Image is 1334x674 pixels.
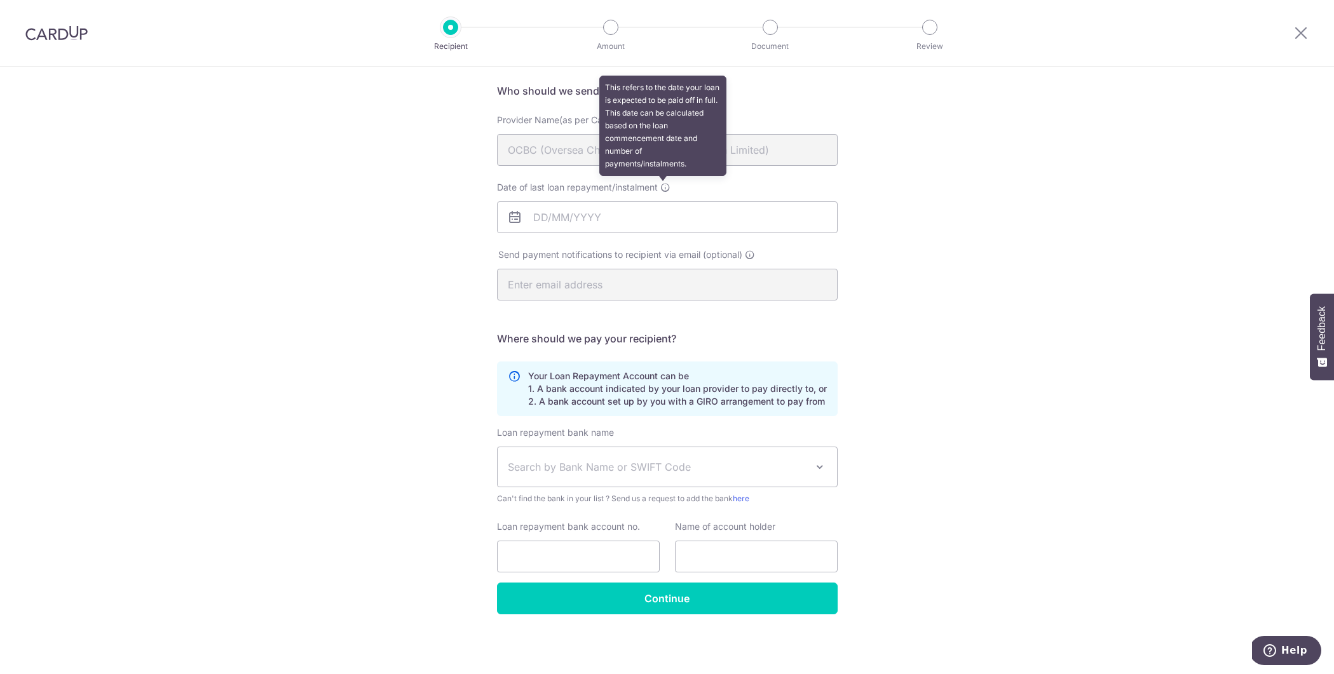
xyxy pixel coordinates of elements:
span: Provider Name(as per Car loan agreement) [497,114,676,125]
img: CardUp [25,25,88,41]
span: Can't find the bank in your list ? Send us a request to add the bank [497,492,838,505]
label: Loan repayment bank name [497,426,614,439]
p: Review [883,40,977,53]
input: Enter email address [497,269,838,300]
h5: Who should we send this car loan payment to? [497,83,838,98]
span: Feedback [1316,306,1328,351]
input: Continue [497,583,838,614]
input: DD/MM/YYYY [497,201,838,233]
p: Document [723,40,817,53]
iframe: Opens a widget where you can find more information [1252,636,1321,668]
button: Feedback - Show survey [1310,293,1334,380]
span: Date of last loan repayment/instalment [497,181,658,194]
label: Name of account holder [675,520,775,533]
p: Recipient [404,40,498,53]
div: This refers to the date your loan is expected to be paid off in full. This date can be calculated... [599,76,726,176]
span: Send payment notifications to recipient via email (optional) [498,248,742,261]
h5: Where should we pay your recipient? [497,331,838,346]
span: Search by Bank Name or SWIFT Code [508,459,807,475]
p: Your Loan Repayment Account can be 1. A bank account indicated by your loan provider to pay direc... [528,370,827,408]
p: Amount [564,40,658,53]
a: here [733,494,749,503]
label: Loan repayment bank account no. [497,520,640,533]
